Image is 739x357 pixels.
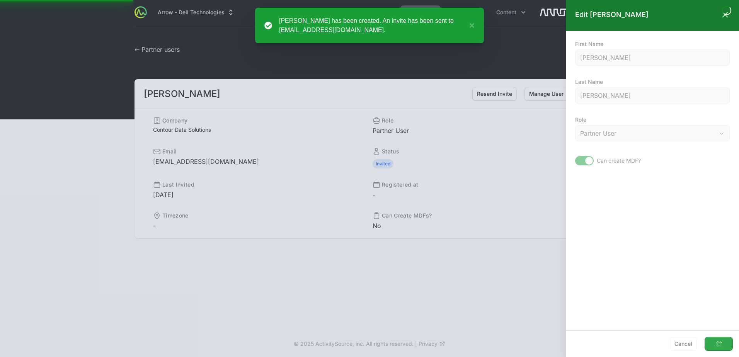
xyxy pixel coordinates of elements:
[580,91,725,100] input: Enter your last name
[597,157,641,165] label: Can create MDF?
[279,16,465,35] div: [PERSON_NAME] has been created. An invite has been sent to [EMAIL_ADDRESS][DOMAIN_NAME].
[576,126,729,141] button: Partner User
[575,9,649,20] h2: Edit [PERSON_NAME]
[575,78,603,86] label: Last Name
[575,116,730,124] label: Role
[575,40,603,48] label: First Name
[465,16,475,35] button: close
[580,129,616,138] span: Partner User
[580,53,725,62] input: Enter your first name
